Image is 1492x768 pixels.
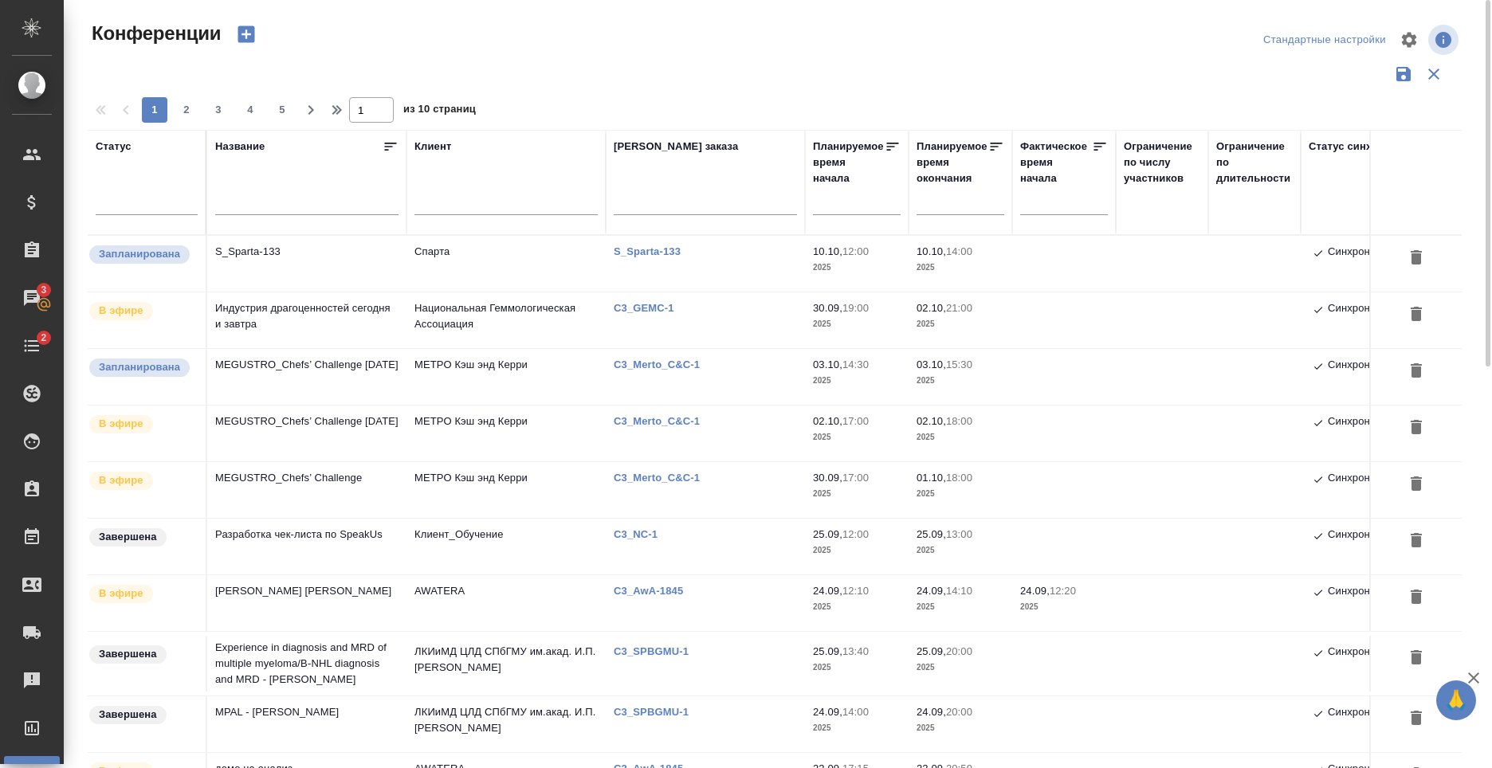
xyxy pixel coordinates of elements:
[99,303,143,319] p: В эфире
[614,302,686,314] a: C3_GEMC-1
[813,245,842,257] p: 10.10,
[174,102,199,118] span: 2
[1328,527,1421,546] p: Синхронизировано
[842,585,869,597] p: 12:10
[1050,585,1076,597] p: 12:20
[946,585,972,597] p: 14:10
[1124,139,1200,186] div: Ограничение по числу участников
[813,660,901,676] p: 2025
[207,462,406,518] td: MEGUSTRO_Chefs’ Challenge
[414,139,451,155] div: Клиент
[917,585,946,597] p: 24.09,
[238,102,263,118] span: 4
[917,543,1004,558] p: 2025
[917,472,946,484] p: 01.10,
[207,632,406,696] td: Experience in diagnosis and MRD of multiple myeloma/В-NHL diagnosis and MRD - [PERSON_NAME]
[1403,244,1430,273] button: Удалить
[917,316,1004,332] p: 2025
[269,102,295,118] span: 5
[1328,357,1421,376] p: Синхронизировано
[1403,357,1430,386] button: Удалить
[842,302,869,314] p: 19:00
[1388,59,1419,89] button: Сохранить фильтры
[813,472,842,484] p: 30.09,
[1403,413,1430,443] button: Удалить
[406,636,606,692] td: ЛКИиМД ЦЛД СПбГМУ им.акад. И.П.[PERSON_NAME]
[813,585,842,597] p: 24.09,
[1419,59,1449,89] button: Сбросить фильтры
[917,373,1004,389] p: 2025
[206,97,231,123] button: 3
[406,406,606,461] td: МЕТРО Кэш энд Керри
[207,696,406,752] td: MPAL - [PERSON_NAME]
[4,326,60,366] a: 2
[917,359,946,370] p: 03.10,
[1328,704,1421,723] p: Синхронизировано
[403,100,476,123] span: из 10 страниц
[614,415,712,427] p: C3_Merto_C&C-1
[946,302,972,314] p: 21:00
[1403,583,1430,613] button: Удалить
[614,472,712,484] a: C3_Merto_C&C-1
[917,660,1004,676] p: 2025
[813,373,901,389] p: 2025
[269,97,295,123] button: 5
[842,706,869,718] p: 14:00
[813,543,901,558] p: 2025
[917,429,1004,445] p: 2025
[842,415,869,427] p: 17:00
[96,139,132,155] div: Статус
[917,260,1004,276] p: 2025
[813,599,901,615] p: 2025
[842,359,869,370] p: 14:30
[1443,684,1470,717] span: 🙏
[1403,300,1430,330] button: Удалить
[614,359,712,370] a: C3_Merto_C&C-1
[1403,644,1430,673] button: Удалить
[99,529,157,545] p: Завершена
[99,646,157,662] p: Завершена
[99,246,180,262] p: Запланирована
[614,645,701,657] a: C3_SPBGMU-1
[917,720,1004,736] p: 2025
[406,696,606,752] td: ЛКИиМД ЦЛД СПбГМУ им.акад. И.П.[PERSON_NAME]
[1020,585,1050,597] p: 24.09,
[227,21,265,48] button: Создать
[1428,25,1462,55] span: Посмотреть информацию
[813,486,901,502] p: 2025
[1328,470,1421,489] p: Синхронизировано
[614,585,695,597] p: C3_AwA-1845
[99,359,180,375] p: Запланирована
[1020,599,1108,615] p: 2025
[813,316,901,332] p: 2025
[917,645,946,657] p: 25.09,
[917,302,946,314] p: 02.10,
[917,706,946,718] p: 24.09,
[99,707,157,723] p: Завершена
[946,359,972,370] p: 15:30
[99,472,143,488] p: В эфире
[207,406,406,461] td: MEGUSTRO_Chefs’ Challenge [DATE]
[614,706,701,718] a: C3_SPBGMU-1
[1328,244,1421,263] p: Синхронизировано
[842,245,869,257] p: 12:00
[842,528,869,540] p: 12:00
[614,245,693,257] p: S_Sparta-133
[946,706,972,718] p: 20:00
[406,292,606,348] td: Национальная Геммологическая Ассоциация
[1390,21,1428,59] span: Настроить таблицу
[813,415,842,427] p: 02.10,
[1403,704,1430,734] button: Удалить
[946,245,972,257] p: 14:00
[1328,644,1421,663] p: Синхронизировано
[1309,139,1428,155] div: Статус синхронизации
[946,645,972,657] p: 20:00
[406,236,606,292] td: Спарта
[99,586,143,601] p: В эфире
[917,415,946,427] p: 02.10,
[917,599,1004,615] p: 2025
